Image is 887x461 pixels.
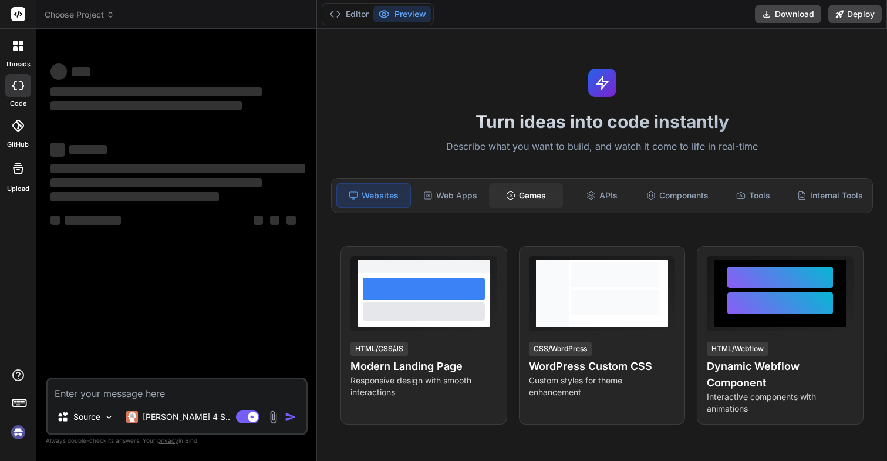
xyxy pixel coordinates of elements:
div: HTML/CSS/JS [350,342,408,356]
h1: Turn ideas into code instantly [324,111,880,132]
p: Responsive design with smooth interactions [350,375,497,398]
span: privacy [157,437,178,444]
div: Internal Tools [792,183,868,208]
span: ‌ [65,216,121,225]
button: Deploy [828,5,882,23]
span: ‌ [254,216,263,225]
button: Editor [325,6,373,22]
p: [PERSON_NAME] 4 S.. [143,411,230,423]
span: ‌ [50,143,65,157]
img: signin [8,422,28,442]
div: Web Apps [413,183,487,208]
span: ‌ [50,178,262,187]
p: Source [73,411,100,423]
span: ‌ [270,216,279,225]
h4: Modern Landing Page [350,358,497,375]
span: ‌ [50,101,242,110]
p: Always double-check its answers. Your in Bind [46,435,308,446]
span: Choose Project [45,9,114,21]
div: HTML/Webflow [707,342,768,356]
span: ‌ [50,192,219,201]
span: ‌ [72,67,90,76]
label: Upload [7,184,29,194]
button: Preview [373,6,431,22]
button: Download [755,5,821,23]
span: ‌ [50,216,60,225]
img: Pick Models [104,412,114,422]
div: Games [489,183,562,208]
div: Components [641,183,714,208]
div: APIs [565,183,639,208]
label: threads [5,59,31,69]
img: icon [285,411,296,423]
div: Websites [336,183,411,208]
h4: Dynamic Webflow Component [707,358,854,391]
span: ‌ [286,216,296,225]
span: ‌ [50,164,305,173]
p: Interactive components with animations [707,391,854,415]
label: code [10,99,26,109]
label: GitHub [7,140,29,150]
h4: WordPress Custom CSS [529,358,676,375]
img: Claude 4 Sonnet [126,411,138,423]
p: Custom styles for theme enhancement [529,375,676,398]
img: attachment [267,410,280,424]
div: CSS/WordPress [529,342,592,356]
div: Tools [717,183,790,208]
span: ‌ [50,87,262,96]
span: ‌ [50,63,67,80]
span: ‌ [69,145,107,154]
p: Describe what you want to build, and watch it come to life in real-time [324,139,880,154]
